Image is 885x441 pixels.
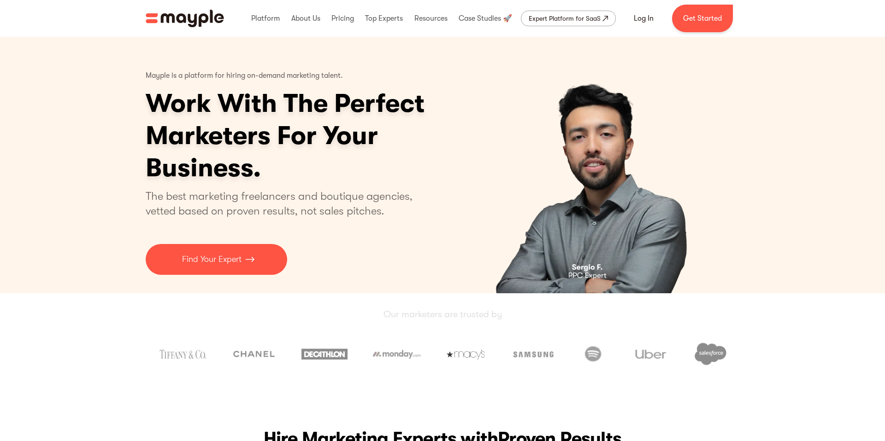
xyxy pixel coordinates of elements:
[451,37,739,293] div: 1 of 4
[146,10,224,27] img: Mayple logo
[329,4,356,33] div: Pricing
[146,87,496,184] h1: Work With The Perfect Marketers For Your Business.
[529,13,601,24] div: Expert Platform for SaaS
[521,11,616,26] a: Expert Platform for SaaS
[451,37,739,293] div: carousel
[146,189,424,218] p: The best marketing freelancers and boutique agencies, vetted based on proven results, not sales p...
[182,253,242,266] p: Find Your Expert
[146,64,343,87] p: Mayple is a platform for hiring on-demand marketing talent.
[363,4,405,33] div: Top Experts
[146,10,224,27] a: home
[146,244,287,275] a: Find Your Expert
[249,4,282,33] div: Platform
[623,7,665,29] a: Log In
[672,5,733,32] a: Get Started
[412,4,450,33] div: Resources
[289,4,323,33] div: About Us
